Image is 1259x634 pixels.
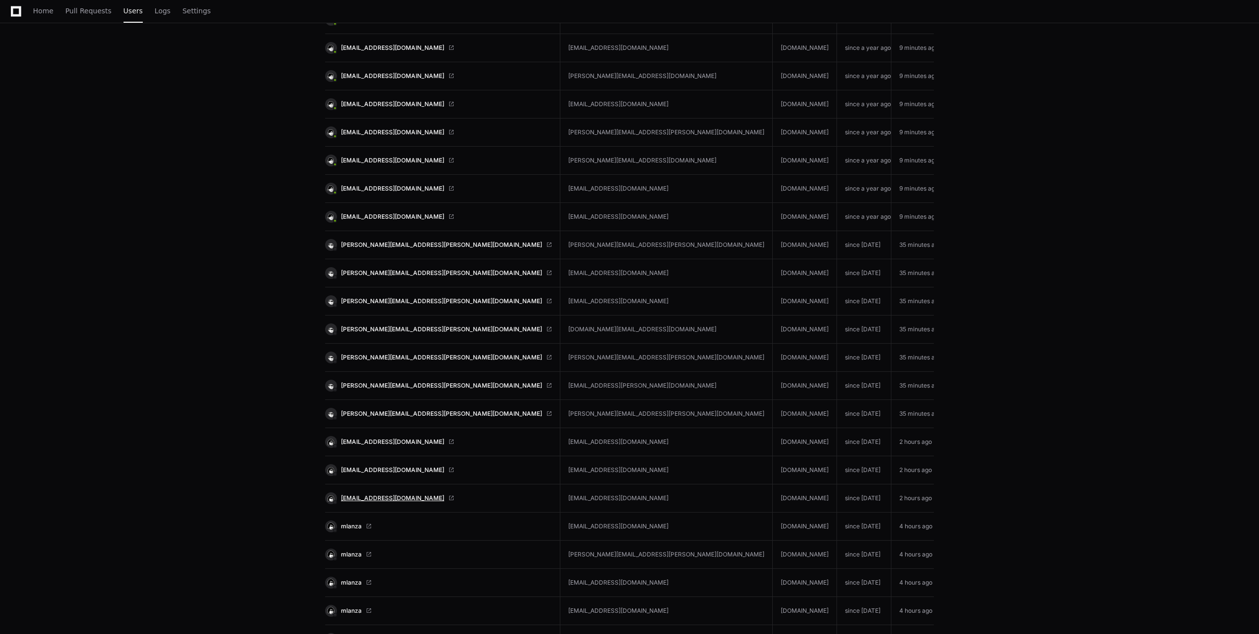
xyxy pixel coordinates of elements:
[560,34,773,62] td: [EMAIL_ADDRESS][DOMAIN_NAME]
[325,126,552,138] a: [EMAIL_ADDRESS][DOMAIN_NAME]
[891,147,952,175] td: 9 minutes ago
[891,34,952,62] td: 9 minutes ago
[326,296,336,306] img: 13.svg
[560,428,773,456] td: [EMAIL_ADDRESS][DOMAIN_NAME]
[773,62,837,90] td: [DOMAIN_NAME]
[325,464,552,476] a: [EMAIL_ADDRESS][DOMAIN_NAME]
[341,128,444,136] span: [EMAIL_ADDRESS][DOMAIN_NAME]
[341,466,444,474] span: [EMAIL_ADDRESS][DOMAIN_NAME]
[773,428,837,456] td: [DOMAIN_NAME]
[560,400,773,428] td: [PERSON_NAME][EMAIL_ADDRESS][PERSON_NAME][DOMAIN_NAME]
[773,259,837,287] td: [DOMAIN_NAME]
[325,267,552,279] a: [PERSON_NAME][EMAIL_ADDRESS][PERSON_NAME][DOMAIN_NAME]
[837,90,891,119] td: since a year ago
[773,344,837,372] td: [DOMAIN_NAME]
[837,203,891,231] td: since a year ago
[560,569,773,597] td: [EMAIL_ADDRESS][DOMAIN_NAME]
[891,231,952,259] td: 35 minutes ago
[560,344,773,372] td: [PERSON_NAME][EMAIL_ADDRESS][PERSON_NAME][DOMAIN_NAME]
[891,456,952,484] td: 2 hours ago
[773,287,837,316] td: [DOMAIN_NAME]
[837,147,891,175] td: since a year ago
[341,579,362,587] span: mlanza
[837,569,891,597] td: since [DATE]
[325,98,552,110] a: [EMAIL_ADDRESS][DOMAIN_NAME]
[155,8,170,14] span: Logs
[891,372,952,400] td: 35 minutes ago
[891,569,952,597] td: 4 hours ago
[837,456,891,484] td: since [DATE]
[837,400,891,428] td: since [DATE]
[325,155,552,166] a: [EMAIL_ADDRESS][DOMAIN_NAME]
[65,8,111,14] span: Pull Requests
[891,597,952,625] td: 4 hours ago
[325,492,552,504] a: [EMAIL_ADDRESS][DOMAIN_NAME]
[560,119,773,147] td: [PERSON_NAME][EMAIL_ADDRESS][PERSON_NAME][DOMAIN_NAME]
[891,484,952,513] td: 2 hours ago
[560,316,773,344] td: [DOMAIN_NAME][EMAIL_ADDRESS][DOMAIN_NAME]
[837,541,891,569] td: since [DATE]
[560,541,773,569] td: [PERSON_NAME][EMAIL_ADDRESS][PERSON_NAME][DOMAIN_NAME]
[326,212,336,221] img: 14.svg
[341,382,542,390] span: [PERSON_NAME][EMAIL_ADDRESS][PERSON_NAME][DOMAIN_NAME]
[341,213,444,221] span: [EMAIL_ADDRESS][DOMAIN_NAME]
[325,549,552,560] a: mlanza
[326,240,336,249] img: 13.svg
[326,324,336,334] img: 13.svg
[837,119,891,147] td: since a year ago
[341,551,362,558] span: mlanza
[326,127,336,137] img: 14.svg
[891,259,952,287] td: 35 minutes ago
[773,569,837,597] td: [DOMAIN_NAME]
[837,428,891,456] td: since [DATE]
[773,456,837,484] td: [DOMAIN_NAME]
[891,203,952,231] td: 9 minutes ago
[326,437,336,446] img: 3.svg
[326,409,336,418] img: 13.svg
[837,231,891,259] td: since [DATE]
[326,493,336,503] img: 3.svg
[325,211,552,223] a: [EMAIL_ADDRESS][DOMAIN_NAME]
[773,203,837,231] td: [DOMAIN_NAME]
[837,484,891,513] td: since [DATE]
[325,183,552,195] a: [EMAIL_ADDRESS][DOMAIN_NAME]
[560,259,773,287] td: [EMAIL_ADDRESS][DOMAIN_NAME]
[560,513,773,541] td: [EMAIL_ADDRESS][DOMAIN_NAME]
[560,62,773,90] td: [PERSON_NAME][EMAIL_ADDRESS][DOMAIN_NAME]
[773,597,837,625] td: [DOMAIN_NAME]
[773,400,837,428] td: [DOMAIN_NAME]
[33,8,53,14] span: Home
[325,605,552,617] a: mlanza
[891,90,952,119] td: 9 minutes ago
[341,325,542,333] span: [PERSON_NAME][EMAIL_ADDRESS][PERSON_NAME][DOMAIN_NAME]
[325,380,552,392] a: [PERSON_NAME][EMAIL_ADDRESS][PERSON_NAME][DOMAIN_NAME]
[326,578,336,587] img: 15.svg
[837,344,891,372] td: since [DATE]
[891,541,952,569] td: 4 hours ago
[325,323,552,335] a: [PERSON_NAME][EMAIL_ADDRESS][PERSON_NAME][DOMAIN_NAME]
[891,344,952,372] td: 35 minutes ago
[341,354,542,361] span: [PERSON_NAME][EMAIL_ADDRESS][PERSON_NAME][DOMAIN_NAME]
[773,484,837,513] td: [DOMAIN_NAME]
[325,352,552,363] a: [PERSON_NAME][EMAIL_ADDRESS][PERSON_NAME][DOMAIN_NAME]
[773,316,837,344] td: [DOMAIN_NAME]
[837,175,891,203] td: since a year ago
[773,175,837,203] td: [DOMAIN_NAME]
[326,606,336,615] img: 15.svg
[560,287,773,316] td: [EMAIL_ADDRESS][DOMAIN_NAME]
[325,42,552,54] a: [EMAIL_ADDRESS][DOMAIN_NAME]
[341,494,444,502] span: [EMAIL_ADDRESS][DOMAIN_NAME]
[326,381,336,390] img: 13.svg
[341,438,444,446] span: [EMAIL_ADDRESS][DOMAIN_NAME]
[891,428,952,456] td: 2 hours ago
[325,436,552,448] a: [EMAIL_ADDRESS][DOMAIN_NAME]
[124,8,143,14] span: Users
[325,295,552,307] a: [PERSON_NAME][EMAIL_ADDRESS][PERSON_NAME][DOMAIN_NAME]
[326,521,336,531] img: 15.svg
[560,372,773,400] td: [EMAIL_ADDRESS][PERSON_NAME][DOMAIN_NAME]
[560,147,773,175] td: [PERSON_NAME][EMAIL_ADDRESS][DOMAIN_NAME]
[773,513,837,541] td: [DOMAIN_NAME]
[891,513,952,541] td: 4 hours ago
[326,99,336,109] img: 14.svg
[326,184,336,193] img: 14.svg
